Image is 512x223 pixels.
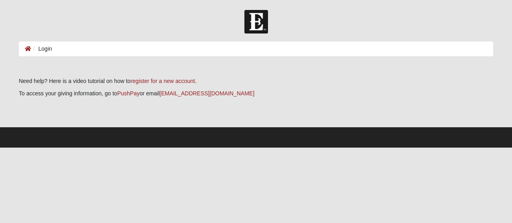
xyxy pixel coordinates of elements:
[31,45,52,53] li: Login
[117,90,140,97] a: PushPay
[130,78,195,84] a: register for a new account
[244,10,268,34] img: Church of Eleven22 Logo
[19,77,493,85] p: Need help? Here is a video tutorial on how to .
[19,89,493,98] p: To access your giving information, go to or email
[160,90,254,97] a: [EMAIL_ADDRESS][DOMAIN_NAME]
